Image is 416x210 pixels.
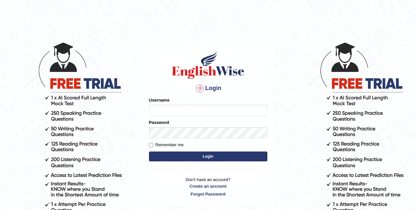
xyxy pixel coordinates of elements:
input: Remember me [149,143,153,147]
button: Login [149,152,267,161]
label: Remember me [149,142,184,148]
a: Create an account [149,183,267,189]
label: Username [149,97,170,103]
p: Don't have an account? [149,176,267,197]
h4: Login [149,83,267,94]
label: Password [149,119,169,126]
a: Forgot Password [149,191,267,197]
img: Logo of English Wise sign in for intelligent practice with AI [171,50,246,80]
